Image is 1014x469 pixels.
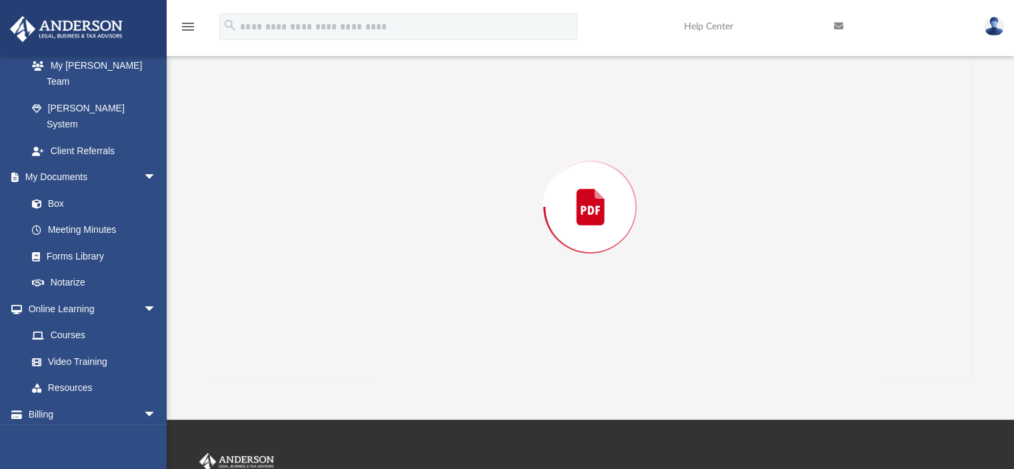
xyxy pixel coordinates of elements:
[19,270,170,296] a: Notarize
[223,18,237,33] i: search
[19,52,163,95] a: My [PERSON_NAME] Team
[19,375,170,402] a: Resources
[9,401,177,428] a: Billingarrow_drop_down
[19,322,170,349] a: Courses
[6,16,127,42] img: Anderson Advisors Platinum Portal
[9,164,170,191] a: My Documentsarrow_drop_down
[19,137,170,164] a: Client Referrals
[143,164,170,191] span: arrow_drop_down
[19,95,170,137] a: [PERSON_NAME] System
[143,401,170,428] span: arrow_drop_down
[180,25,196,35] a: menu
[180,19,196,35] i: menu
[9,296,170,322] a: Online Learningarrow_drop_down
[19,348,163,375] a: Video Training
[19,243,163,270] a: Forms Library
[143,296,170,323] span: arrow_drop_down
[984,17,1004,36] img: User Pic
[19,217,170,244] a: Meeting Minutes
[19,190,163,217] a: Box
